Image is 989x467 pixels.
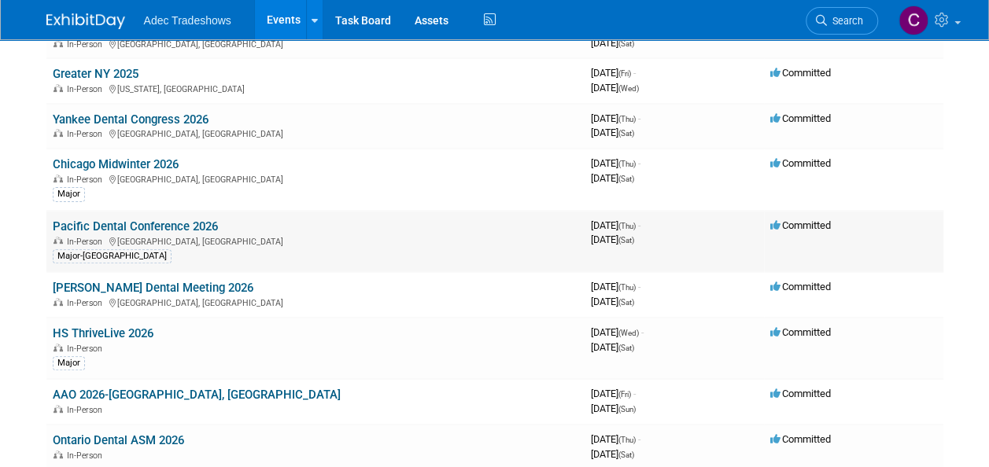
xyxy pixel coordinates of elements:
img: ExhibitDay [46,13,125,29]
img: In-Person Event [54,129,63,137]
span: In-Person [67,344,107,354]
span: [DATE] [591,326,644,338]
span: In-Person [67,405,107,415]
span: - [633,67,636,79]
a: AAO 2026-[GEOGRAPHIC_DATA], [GEOGRAPHIC_DATA] [53,388,341,402]
img: In-Person Event [54,344,63,351]
span: - [638,157,640,169]
span: In-Person [67,237,107,247]
span: (Sun) [618,405,636,414]
span: In-Person [67,175,107,185]
span: (Thu) [618,436,636,444]
div: [GEOGRAPHIC_DATA], [GEOGRAPHIC_DATA] [53,234,578,247]
span: Committed [770,157,831,169]
div: [GEOGRAPHIC_DATA], [GEOGRAPHIC_DATA] [53,37,578,50]
span: (Wed) [618,329,639,337]
span: [DATE] [591,127,634,138]
img: In-Person Event [54,84,63,92]
span: [DATE] [591,341,634,353]
div: Major [53,187,85,201]
span: Committed [770,388,831,399]
span: (Fri) [618,69,631,78]
span: [DATE] [591,82,639,94]
span: [DATE] [591,233,634,245]
span: In-Person [67,450,107,461]
span: - [633,388,636,399]
span: (Sat) [618,344,634,352]
a: Ontario Dental ASM 2026 [53,433,184,447]
span: - [638,219,640,231]
span: [DATE] [591,448,634,460]
span: [DATE] [591,219,640,231]
img: Carol Schmidlin [899,6,928,35]
span: [DATE] [591,172,634,184]
span: Committed [770,281,831,292]
span: [DATE] [591,157,640,169]
span: Committed [770,112,831,124]
a: Search [806,7,878,35]
span: (Sat) [618,39,634,48]
span: - [638,281,640,292]
span: - [638,112,640,124]
span: Committed [770,67,831,79]
span: - [638,433,640,445]
span: Search [827,15,863,27]
span: (Fri) [618,390,631,399]
span: In-Person [67,84,107,94]
span: [DATE] [591,388,636,399]
span: (Sat) [618,236,634,245]
span: (Sat) [618,298,634,307]
span: Committed [770,326,831,338]
span: (Thu) [618,115,636,123]
a: Greater NY 2025 [53,67,138,81]
span: - [641,326,644,338]
span: Committed [770,433,831,445]
span: Committed [770,219,831,231]
span: In-Person [67,129,107,139]
div: Major [53,356,85,370]
div: Major-[GEOGRAPHIC_DATA] [53,249,172,263]
span: (Sat) [618,450,634,459]
div: [GEOGRAPHIC_DATA], [GEOGRAPHIC_DATA] [53,172,578,185]
span: (Sat) [618,175,634,183]
span: [DATE] [591,403,636,414]
span: Adec Tradeshows [144,14,231,27]
span: [DATE] [591,112,640,124]
span: In-Person [67,39,107,50]
img: In-Person Event [54,237,63,245]
span: In-Person [67,298,107,308]
a: Pacific Dental Conference 2026 [53,219,218,233]
span: [DATE] [591,433,640,445]
span: [DATE] [591,67,636,79]
span: (Sat) [618,129,634,138]
img: In-Person Event [54,39,63,47]
div: [US_STATE], [GEOGRAPHIC_DATA] [53,82,578,94]
div: [GEOGRAPHIC_DATA], [GEOGRAPHIC_DATA] [53,127,578,139]
div: [GEOGRAPHIC_DATA], [GEOGRAPHIC_DATA] [53,296,578,308]
span: (Thu) [618,222,636,230]
img: In-Person Event [54,450,63,458]
span: (Wed) [618,84,639,93]
span: [DATE] [591,281,640,292]
span: (Thu) [618,283,636,292]
span: [DATE] [591,296,634,307]
img: In-Person Event [54,298,63,306]
a: Yankee Dental Congress 2026 [53,112,209,127]
a: HS ThriveLive 2026 [53,326,153,340]
a: Chicago Midwinter 2026 [53,157,179,171]
img: In-Person Event [54,175,63,182]
span: [DATE] [591,37,634,49]
span: (Thu) [618,160,636,168]
img: In-Person Event [54,405,63,413]
a: [PERSON_NAME] Dental Meeting 2026 [53,281,253,295]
